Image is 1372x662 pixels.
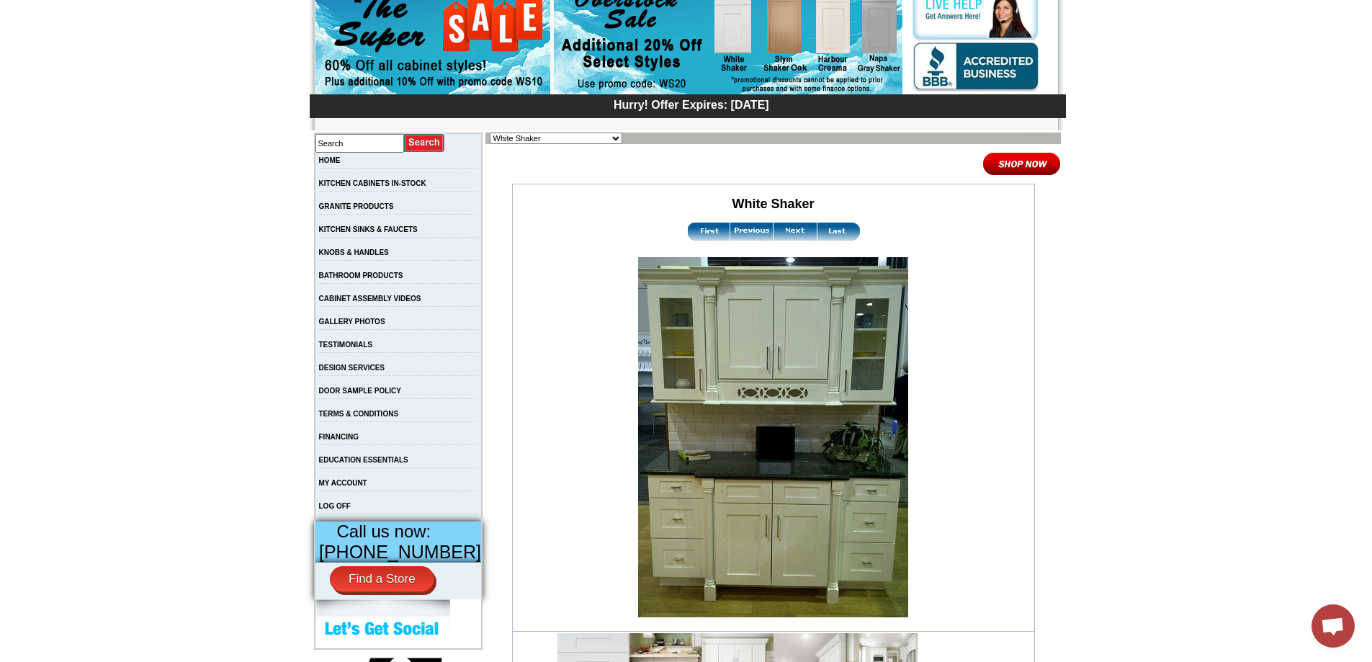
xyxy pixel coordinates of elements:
[319,456,408,464] a: EDUCATION ESSENTIALS
[319,542,481,562] span: [PHONE_NUMBER]
[1312,604,1355,648] a: Open chat
[330,566,434,592] a: Find a Store
[319,387,401,395] a: DOOR SAMPLE POLICY
[319,341,372,349] a: TESTIMONIALS
[404,133,445,153] input: Submit
[337,522,431,541] span: Call us now:
[319,410,399,418] a: TERMS & CONDITIONS
[319,202,394,210] a: GRANITE PRODUCTS
[317,97,1066,112] div: Hurry! Offer Expires: [DATE]
[514,197,1033,212] h2: White Shaker
[319,249,389,256] a: KNOBS & HANDLES
[319,295,421,303] a: CABINET ASSEMBLY VIDEOS
[319,364,385,372] a: DESIGN SERVICES
[319,179,426,187] a: KITCHEN CABINETS IN-STOCK
[319,225,418,233] a: KITCHEN SINKS & FAUCETS
[319,479,367,487] a: MY ACCOUNT
[319,502,351,510] a: LOG OFF
[319,156,341,164] a: HOME
[319,433,359,441] a: FINANCING
[319,272,403,279] a: BATHROOM PRODUCTS
[319,318,385,326] a: GALLERY PHOTOS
